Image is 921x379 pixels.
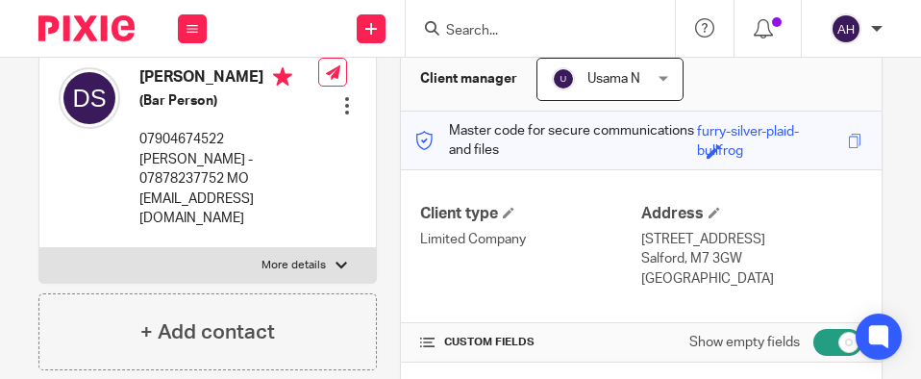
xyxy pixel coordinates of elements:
p: [GEOGRAPHIC_DATA] [641,269,862,289]
i: Primary [273,67,292,87]
img: svg%3E [831,13,861,44]
h4: + Add contact [140,317,275,347]
p: [STREET_ADDRESS] [641,230,862,249]
p: 07904674522 [PERSON_NAME] - 07878237752 MO [139,130,318,189]
label: Show empty fields [689,333,800,352]
img: svg%3E [59,67,120,129]
img: Pixie [38,15,135,41]
img: svg%3E [552,67,575,90]
span: Usama N [587,72,640,86]
input: Search [444,23,617,40]
p: Master code for secure communications and files [415,121,697,161]
div: furry-silver-plaid-bullfrog [697,122,843,144]
p: Salford, M7 3GW [641,249,862,268]
p: Limited Company [420,230,641,249]
h4: [PERSON_NAME] [139,67,318,91]
p: [EMAIL_ADDRESS][DOMAIN_NAME] [139,189,318,229]
h4: CUSTOM FIELDS [420,335,641,350]
h4: Client type [420,204,641,224]
h3: Client manager [420,69,517,88]
h4: Address [641,204,862,224]
h5: (Bar Person) [139,91,318,111]
p: More details [261,258,326,273]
